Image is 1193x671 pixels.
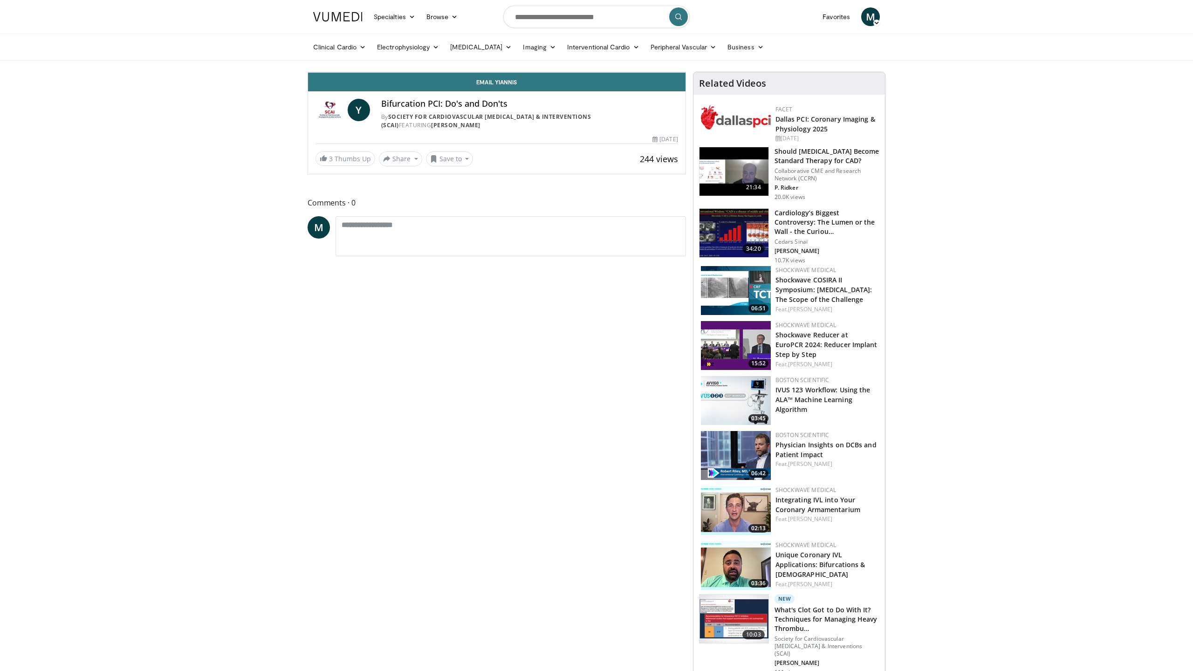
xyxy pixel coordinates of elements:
a: [PERSON_NAME] [788,460,832,468]
a: [PERSON_NAME] [788,360,832,368]
p: 10.7K views [775,257,805,264]
div: Feat. [775,580,878,589]
div: Feat. [775,515,878,523]
span: 21:34 [742,183,765,192]
a: 06:42 [701,431,771,480]
a: Shockwave Medical [775,541,836,549]
a: 3 Thumbs Up [315,151,375,166]
a: Business [722,38,769,56]
p: 20.0K views [775,193,805,201]
a: Email Yiannis [308,73,686,91]
h4: Bifurcation PCI: Do's and Don'ts [381,99,678,109]
a: 02:13 [701,486,771,535]
a: 34:20 Cardiology’s Biggest Controversy: The Lumen or the Wall - the Curiou… Cedars Sinai [PERSON_... [699,208,879,264]
a: Browse [421,7,464,26]
div: Feat. [775,305,878,314]
img: fadbcca3-3c72-4f96-a40d-f2c885e80660.150x105_q85_crop-smart_upscale.jpg [701,321,771,370]
img: c35ce14a-3a80-4fd3-b91e-c59d4b4f33e6.150x105_q85_crop-smart_upscale.jpg [701,266,771,315]
img: VuMedi Logo [313,12,363,21]
div: Feat. [775,460,878,468]
p: [PERSON_NAME] [775,659,879,667]
a: [PERSON_NAME] [788,305,832,313]
a: FACET [775,105,793,113]
p: Society for Cardiovascular [MEDICAL_DATA] & Interventions (SCAI) [775,635,879,657]
a: Shockwave COSIRA II Symposium: [MEDICAL_DATA]: The Scope of the Challenge [775,275,872,304]
span: 02:13 [748,524,768,533]
a: IVUS 123 Workflow: Using the ALA™ Machine Learning Algorithm [775,385,871,414]
video-js: Video Player [308,72,686,73]
a: 03:45 [701,376,771,425]
a: Physician Insights on DCBs and Patient Impact [775,440,877,459]
a: Boston Scientific [775,431,830,439]
a: [PERSON_NAME] [788,515,832,523]
span: 34:20 [742,244,765,253]
a: [PERSON_NAME] [788,580,832,588]
span: 244 views [640,153,678,164]
a: Peripheral Vascular [645,38,722,56]
a: Integrating IVL into Your Coronary Armamentarium [775,495,860,514]
a: 21:34 Should [MEDICAL_DATA] Become Standard Therapy for CAD? Collaborative CME and Research Netwo... [699,147,879,201]
a: Boston Scientific [775,376,830,384]
a: Imaging [517,38,562,56]
span: Comments 0 [308,197,686,209]
div: [DATE] [775,134,878,143]
img: 9bafbb38-b40d-4e9d-b4cb-9682372bf72c.150x105_q85_crop-smart_upscale.jpg [699,595,768,643]
a: 03:36 [701,541,771,590]
input: Search topics, interventions [503,6,690,28]
img: 3bfdedcd-3769-4ab1-90fd-ab997352af64.150x105_q85_crop-smart_upscale.jpg [701,541,771,590]
a: Society for Cardiovascular [MEDICAL_DATA] & Interventions (SCAI) [381,113,591,129]
span: 10:03 [742,630,765,639]
button: Share [379,151,422,166]
a: 15:52 [701,321,771,370]
a: Shockwave Reducer at EuroPCR 2024: Reducer Implant Step by Step [775,330,878,359]
div: Feat. [775,360,878,369]
img: eb63832d-2f75-457d-8c1a-bbdc90eb409c.150x105_q85_crop-smart_upscale.jpg [699,147,768,196]
a: [MEDICAL_DATA] [445,38,517,56]
h3: Should [MEDICAL_DATA] Become Standard Therapy for CAD? [775,147,879,165]
button: Save to [426,151,473,166]
a: Y [348,99,370,121]
span: 03:36 [748,579,768,588]
span: 06:51 [748,304,768,313]
p: Cedars Sinai [775,238,879,246]
p: New [775,594,795,603]
a: Dallas PCI: Coronary Imaging & Physiology 2025 [775,115,875,133]
img: 939357b5-304e-4393-95de-08c51a3c5e2a.png.150x105_q85_autocrop_double_scale_upscale_version-0.2.png [701,105,771,130]
a: 06:51 [701,266,771,315]
p: [PERSON_NAME] [775,247,879,255]
h3: Cardiology’s Biggest Controversy: The Lumen or the Wall - the Curiou… [775,208,879,236]
img: d453240d-5894-4336-be61-abca2891f366.150x105_q85_crop-smart_upscale.jpg [699,209,768,257]
h3: What's Clot Got to Do With It? Techniques for Managing Heavy Thrombu… [775,605,879,633]
a: M [308,216,330,239]
span: 15:52 [748,359,768,368]
a: Clinical Cardio [308,38,371,56]
a: Shockwave Medical [775,486,836,494]
p: Collaborative CME and Research Network (CCRN) [775,167,879,182]
span: 06:42 [748,469,768,478]
img: Society for Cardiovascular Angiography & Interventions (SCAI) [315,99,344,121]
div: [DATE] [652,135,678,144]
a: Shockwave Medical [775,266,836,274]
img: a66c217a-745f-4867-a66f-0c610c99ad03.150x105_q85_crop-smart_upscale.jpg [701,376,771,425]
a: Unique Coronary IVL Applications: Bifurcations & [DEMOGRAPHIC_DATA] [775,550,865,579]
span: 3 [329,154,333,163]
img: 3d4c4166-a96d-499e-9f9b-63b7ac983da6.png.150x105_q85_crop-smart_upscale.png [701,431,771,480]
a: M [861,7,880,26]
a: [PERSON_NAME] [431,121,480,129]
img: adf1c163-93e5-45e2-b520-fc626b6c9d57.150x105_q85_crop-smart_upscale.jpg [701,486,771,535]
a: Specialties [368,7,421,26]
h4: Related Videos [699,78,766,89]
a: Interventional Cardio [562,38,645,56]
a: Shockwave Medical [775,321,836,329]
p: P. Ridker [775,184,879,192]
span: 03:45 [748,414,768,423]
a: Electrophysiology [371,38,445,56]
div: By FEATURING [381,113,678,130]
a: Favorites [817,7,856,26]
